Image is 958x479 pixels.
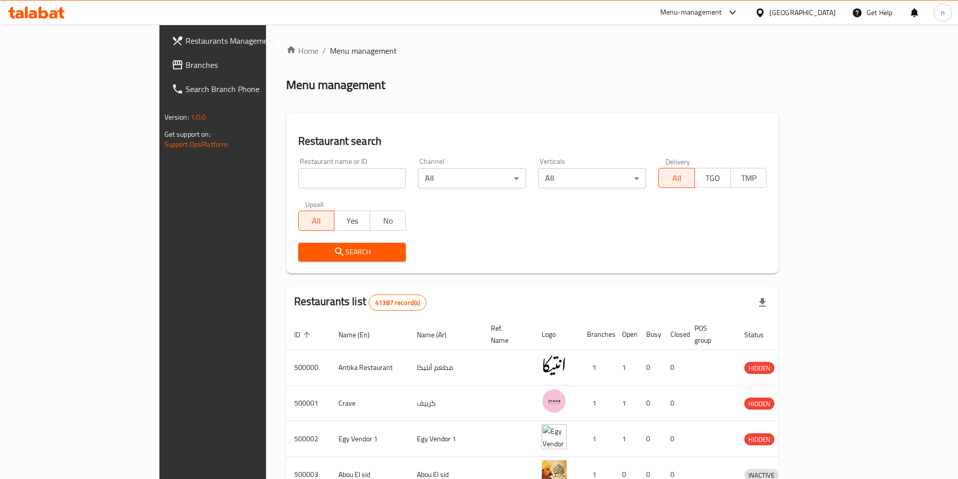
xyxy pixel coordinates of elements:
[730,168,766,188] button: TMP
[418,168,526,188] div: All
[305,201,324,208] label: Upsell
[409,350,483,386] td: مطعم أنتيكا
[744,329,777,341] span: Status
[699,171,727,185] span: TGO
[298,211,334,231] button: All
[769,7,836,18] div: [GEOGRAPHIC_DATA]
[303,214,330,228] span: All
[298,134,767,149] h2: Restaurant search
[374,214,402,228] span: No
[638,319,662,350] th: Busy
[662,350,686,386] td: 0
[638,421,662,457] td: 0
[298,168,406,188] input: Search for restaurant name or ID..
[744,362,774,374] span: HIDDEN
[286,77,385,93] h2: Menu management
[744,433,774,445] div: HIDDEN
[614,319,638,350] th: Open
[369,298,426,308] span: 41387 record(s)
[338,214,366,228] span: Yes
[369,295,426,311] div: Total records count
[579,350,614,386] td: 1
[294,294,427,311] h2: Restaurants list
[186,59,311,71] span: Branches
[409,386,483,421] td: كرييف
[294,329,313,341] span: ID
[744,434,774,445] span: HIDDEN
[614,421,638,457] td: 1
[662,319,686,350] th: Closed
[164,128,211,141] span: Get support on:
[538,168,646,188] div: All
[491,322,521,346] span: Ref. Name
[164,111,189,124] span: Version:
[579,319,614,350] th: Branches
[298,243,406,261] button: Search
[694,322,724,346] span: POS group
[409,421,483,457] td: Egy Vendor 1
[542,424,567,449] img: Egy Vendor 1
[330,350,409,386] td: Antika Restaurant
[330,386,409,421] td: Crave
[744,398,774,410] span: HIDDEN
[662,421,686,457] td: 0
[306,246,398,258] span: Search
[186,83,311,95] span: Search Branch Phone
[163,53,319,77] a: Branches
[542,389,567,414] img: Crave
[542,353,567,378] img: Antika Restaurant
[744,362,774,374] div: HIDDEN
[750,291,774,315] div: Export file
[579,421,614,457] td: 1
[330,45,397,57] span: Menu management
[286,45,779,57] nav: breadcrumb
[330,421,409,457] td: Egy Vendor 1
[417,329,460,341] span: Name (Ar)
[663,171,690,185] span: All
[534,319,579,350] th: Logo
[662,386,686,421] td: 0
[338,329,383,341] span: Name (En)
[638,386,662,421] td: 0
[941,7,945,18] span: n
[370,211,406,231] button: No
[164,138,228,151] a: Support.OpsPlatform
[658,168,694,188] button: All
[660,7,722,19] div: Menu-management
[694,168,731,188] button: TGO
[163,77,319,101] a: Search Branch Phone
[579,386,614,421] td: 1
[735,171,762,185] span: TMP
[191,111,206,124] span: 1.0.0
[614,386,638,421] td: 1
[665,158,690,165] label: Delivery
[334,211,370,231] button: Yes
[638,350,662,386] td: 0
[614,350,638,386] td: 1
[186,35,311,47] span: Restaurants Management
[163,29,319,53] a: Restaurants Management
[322,45,326,57] li: /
